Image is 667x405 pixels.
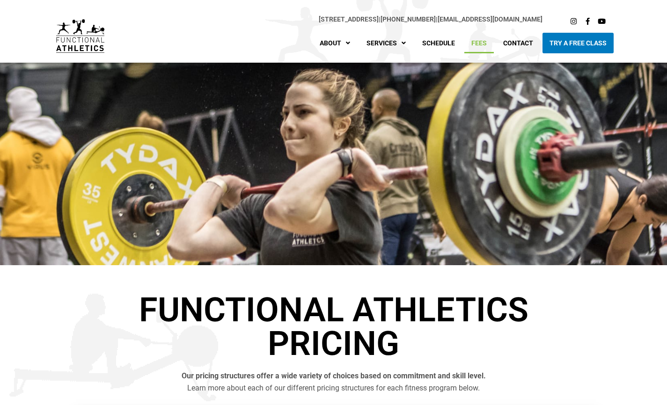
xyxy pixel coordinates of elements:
[415,33,462,53] a: Schedule
[56,19,104,52] img: default-logo
[313,33,357,53] a: About
[319,15,381,23] span: |
[359,33,413,53] a: Services
[496,33,540,53] a: Contact
[464,33,494,53] a: Fees
[542,33,614,53] a: Try A Free Class
[187,383,480,392] span: Learn more about each of our different pricing structures for each fitness program below.
[319,15,379,23] a: [STREET_ADDRESS]
[182,371,486,380] b: Our pricing structures offer a wide variety of choices based on commitment and skill level.
[123,14,542,25] p: |
[381,15,436,23] a: [PHONE_NUMBER]
[72,293,596,361] h1: Functional Athletics Pricing
[438,15,542,23] a: [EMAIL_ADDRESS][DOMAIN_NAME]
